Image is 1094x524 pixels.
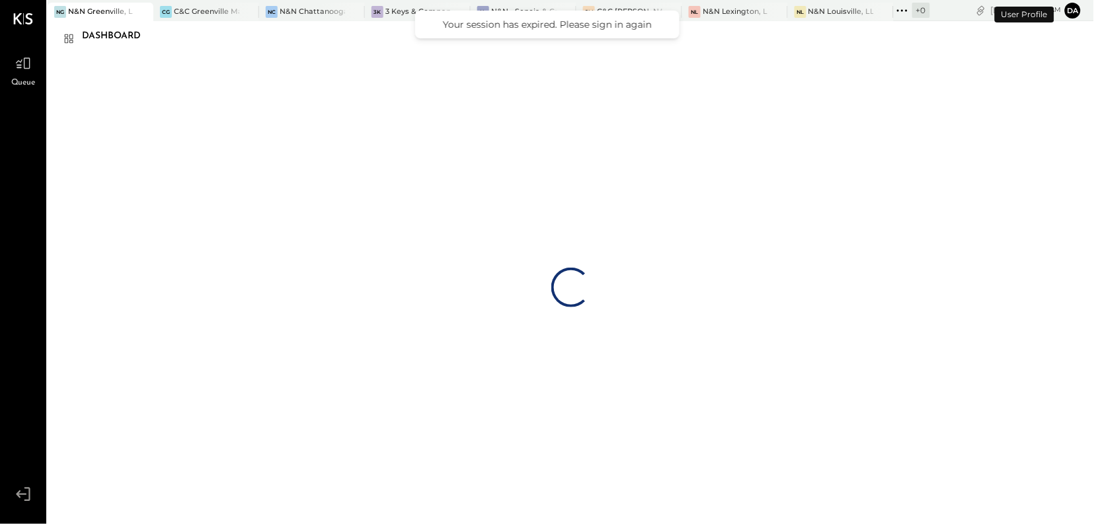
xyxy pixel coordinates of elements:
div: N&N Louisville, LLC [808,7,874,17]
div: NL [689,6,701,18]
div: Your session has expired. Please sign in again [428,19,666,30]
div: C&C Greenville Main, LLC [174,7,239,17]
span: Queue [11,77,36,89]
div: copy link [974,3,988,17]
div: N&N Chattanooga, LLC [280,7,345,17]
div: N&N - Senoia & Corporate [491,7,557,17]
div: 3 Keys & Company [385,7,451,17]
div: NC [266,6,278,18]
div: C&C [PERSON_NAME] LLC [597,7,662,17]
div: NL [795,6,806,18]
div: [DATE] [991,4,1062,17]
div: NG [54,6,66,18]
div: User Profile [995,7,1054,22]
span: am [1050,5,1062,15]
div: CM [583,6,595,18]
div: Dashboard [82,26,154,47]
div: N&N Lexington, LLC [703,7,768,17]
button: da [1065,3,1081,19]
span: 7 : 11 [1022,4,1048,17]
div: N&N Greenville, LLC [68,7,134,17]
a: Queue [1,51,46,89]
div: N- [477,6,489,18]
div: CG [160,6,172,18]
div: 3K [371,6,383,18]
div: + 0 [912,3,930,18]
